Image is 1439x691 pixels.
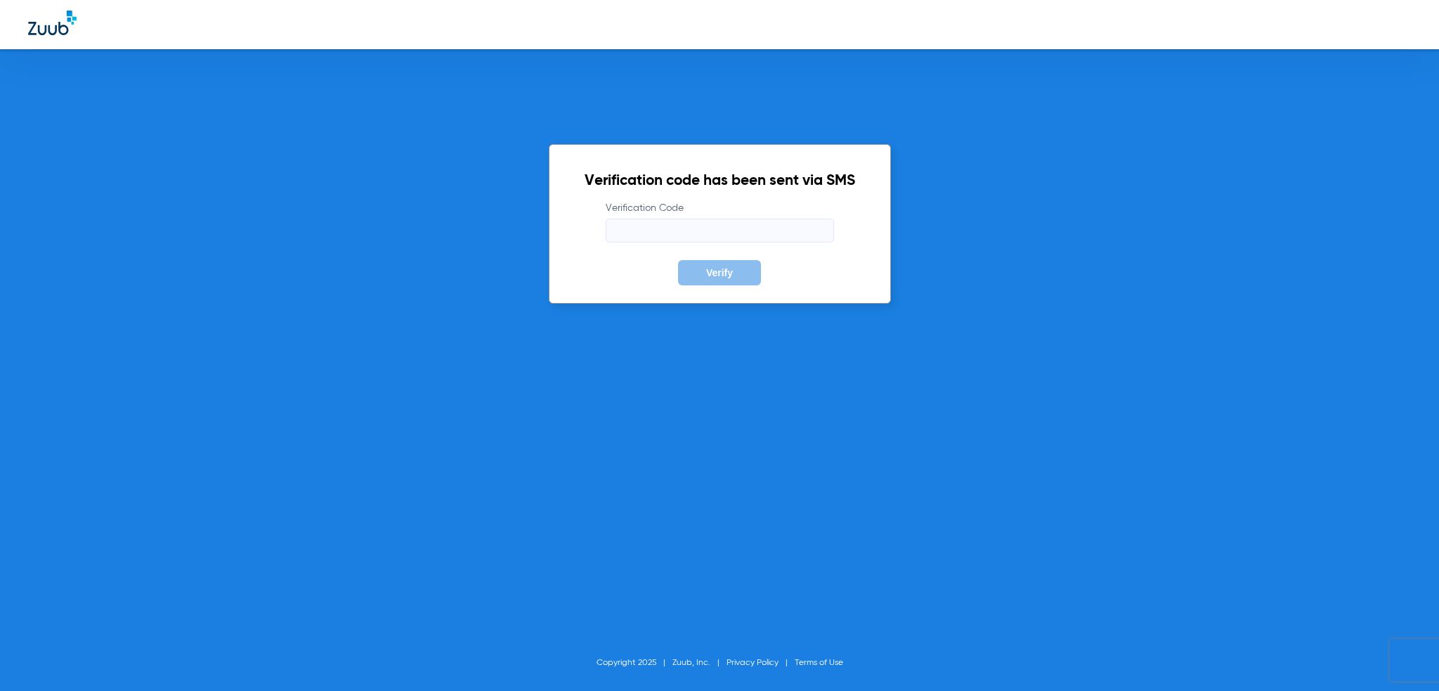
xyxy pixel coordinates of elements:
img: Zuub Logo [28,11,77,35]
li: Zuub, Inc. [672,656,727,670]
li: Copyright 2025 [597,656,672,670]
span: Verify [706,267,733,278]
a: Terms of Use [795,659,843,667]
a: Privacy Policy [727,659,779,667]
iframe: Chat Widget [1369,624,1439,691]
input: Verification Code [606,219,834,243]
label: Verification Code [606,201,834,243]
button: Verify [678,260,761,285]
h2: Verification code has been sent via SMS [585,174,855,188]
